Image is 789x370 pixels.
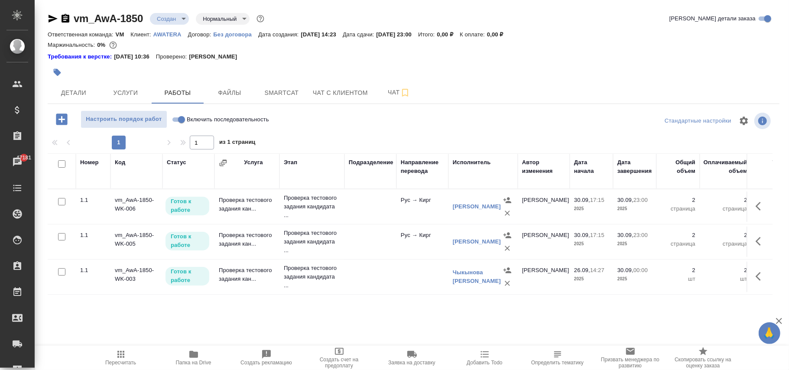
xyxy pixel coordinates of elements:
[196,13,250,25] div: Создан
[453,158,491,167] div: Исполнитель
[153,31,188,38] p: AWATERA
[157,88,198,98] span: Работы
[518,191,570,222] td: [PERSON_NAME]
[258,31,301,38] p: Дата создания:
[80,266,106,275] div: 1.1
[662,114,734,128] div: split button
[460,31,487,38] p: К оплате:
[80,158,99,167] div: Номер
[261,88,302,98] span: Smartcat
[157,346,230,370] button: Папка на Drive
[150,13,189,25] div: Создан
[255,13,266,24] button: Доп статусы указывают на важность/срочность заказа
[437,31,460,38] p: 0,00 ₽
[388,360,435,366] span: Заявка на доставку
[171,267,204,285] p: Готов к работе
[48,42,97,48] p: Маржинальность:
[105,360,136,366] span: Пересчитать
[418,31,437,38] p: Итого:
[574,158,609,175] div: Дата начала
[396,227,448,257] td: Рус → Кирг
[590,267,604,273] p: 14:27
[167,158,186,167] div: Статус
[704,158,747,175] div: Оплачиваемый объем
[171,197,204,214] p: Готов к работе
[633,197,648,203] p: 23:00
[171,232,204,250] p: Готов к работе
[669,14,756,23] span: [PERSON_NAME] детали заказа
[661,266,695,275] p: 2
[574,240,609,248] p: 2025
[214,227,279,257] td: Проверка тестового задания кан...
[453,203,501,210] a: [PERSON_NAME]
[153,30,188,38] a: AWATERA
[522,158,565,175] div: Автор изменения
[617,158,652,175] div: Дата завершения
[574,232,590,238] p: 30.09,
[284,158,297,167] div: Этап
[80,231,106,240] div: 1.1
[189,52,244,61] p: [PERSON_NAME]
[501,207,514,220] button: Удалить
[165,196,210,216] div: Исполнитель может приступить к работе
[50,110,74,128] button: Добавить работу
[378,87,420,98] span: Чат
[453,238,501,245] a: [PERSON_NAME]
[661,204,695,213] p: страница
[574,197,590,203] p: 30.09,
[48,52,114,61] div: Нажми, чтобы открыть папку с инструкцией
[734,110,754,131] span: Настроить таблицу
[74,13,143,24] a: vm_AwA-1850
[11,153,36,162] span: 47181
[704,240,747,248] p: страница
[750,196,771,217] button: Здесь прячутся важные кнопки
[48,31,116,38] p: Ответственная команда:
[633,267,648,273] p: 00:00
[376,31,418,38] p: [DATE] 23:00
[84,346,157,370] button: Пересчитать
[617,204,652,213] p: 2025
[200,15,239,23] button: Нормальный
[750,231,771,252] button: Здесь прячутся важные кнопки
[754,113,773,129] span: Посмотреть информацию
[60,13,71,24] button: Скопировать ссылку
[165,231,210,251] div: Исполнитель может приступить к работе
[672,357,734,369] span: Скопировать ссылку на оценку заказа
[187,115,269,124] span: Включить последовательность
[401,158,444,175] div: Направление перевода
[110,262,162,292] td: vm_AwA-1850-WK-003
[188,31,214,38] p: Договор:
[48,63,67,82] button: Добавить тэг
[48,13,58,24] button: Скопировать ссылку для ЯМессенджера
[501,277,514,290] button: Удалить
[130,31,153,38] p: Клиент:
[85,114,162,124] span: Настроить порядок работ
[501,229,514,242] button: Назначить
[521,346,594,370] button: Определить тематику
[301,31,343,38] p: [DATE] 14:23
[594,346,667,370] button: Призвать менеджера по развитию
[284,264,340,290] p: Проверка тестового задания кандидата ...
[704,196,747,204] p: 2
[244,158,263,167] div: Услуга
[105,88,146,98] span: Услуги
[2,151,32,173] a: 47181
[396,191,448,222] td: Рус → Кирг
[343,31,376,38] p: Дата сдачи:
[284,229,340,255] p: Проверка тестового задания кандидата ...
[313,88,368,98] span: Чат с клиентом
[156,52,189,61] p: Проверено:
[308,357,370,369] span: Создать счет на предоплату
[81,110,167,128] button: Настроить порядок работ
[661,196,695,204] p: 2
[230,346,303,370] button: Создать рекламацию
[114,52,156,61] p: [DATE] 10:36
[599,357,662,369] span: Призвать менеджера по развитию
[661,158,695,175] div: Общий объем
[750,266,771,287] button: Здесь прячутся важные кнопки
[116,31,131,38] p: VM
[661,240,695,248] p: страница
[590,197,604,203] p: 17:15
[214,191,279,222] td: Проверка тестового задания кан...
[704,275,747,283] p: шт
